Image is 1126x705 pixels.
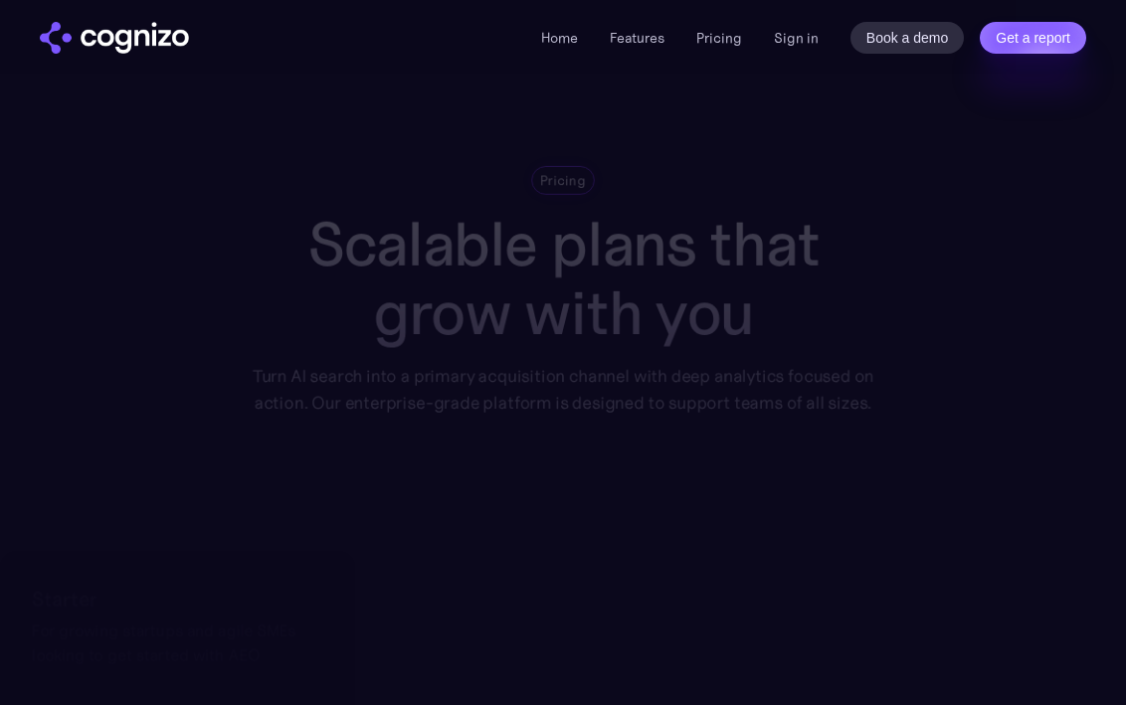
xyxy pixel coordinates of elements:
a: Get a report [980,22,1086,54]
h1: Scalable plans that grow with you [238,210,887,347]
a: Home [541,29,578,47]
div: Pricing [540,171,586,190]
div: Turn AI search into a primary acquisition channel with deep analytics focused on action. Our ente... [238,363,887,417]
a: Features [610,29,664,47]
h2: Starter [32,583,323,615]
a: home [40,22,189,54]
img: cognizo logo [40,22,189,54]
a: Sign in [774,26,819,50]
a: Book a demo [850,22,965,54]
div: For growing startups and agile SMEs looking to get started with AEO [32,618,323,666]
a: Pricing [696,29,742,47]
